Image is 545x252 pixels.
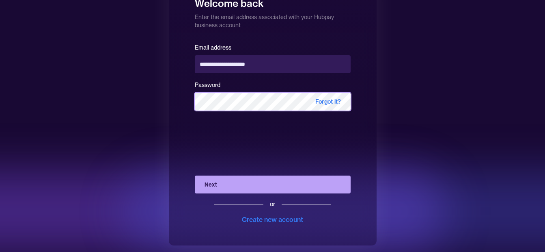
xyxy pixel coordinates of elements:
div: or [270,200,275,208]
label: Password [195,81,220,89]
p: Enter the email address associated with your Hubpay business account [195,10,351,29]
button: Next [195,176,351,193]
label: Email address [195,44,231,51]
span: Forgot it? [306,93,351,111]
div: Create new account [242,215,303,224]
